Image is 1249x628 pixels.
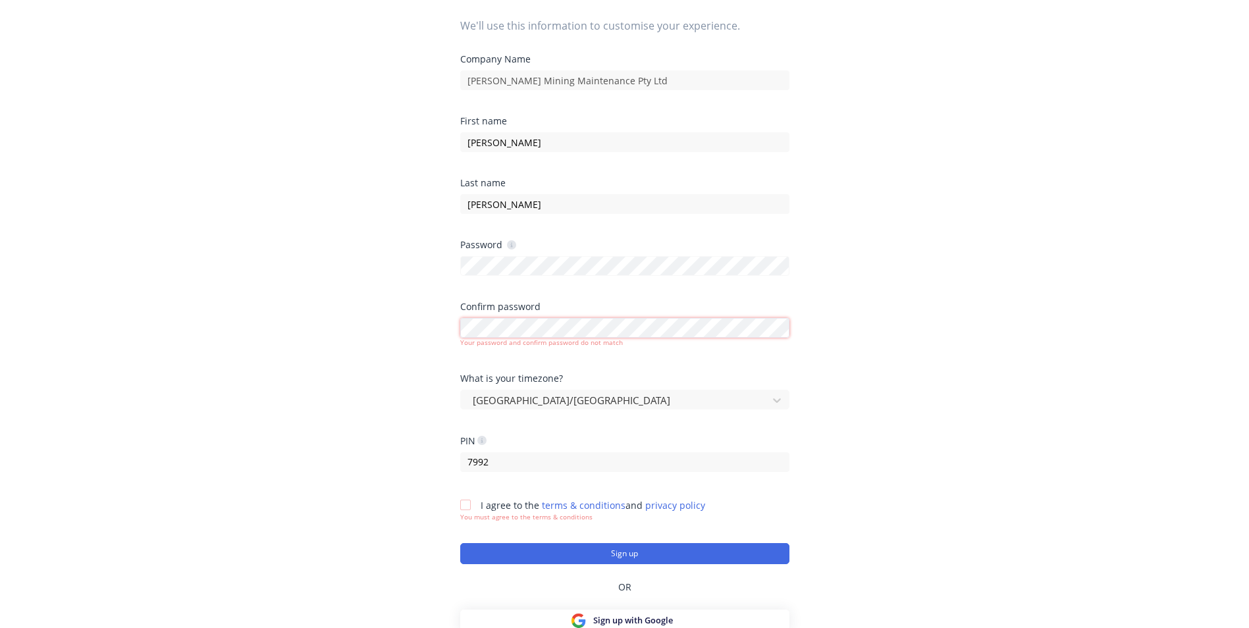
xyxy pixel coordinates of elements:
div: Password [460,238,516,251]
span: Sign up with Google [593,614,673,627]
a: privacy policy [645,499,705,511]
span: We'll use this information to customise your experience. [460,18,789,34]
span: I agree to the and [481,499,705,511]
div: OR [460,564,789,610]
div: Company Name [460,55,789,64]
div: What is your timezone? [460,374,789,383]
a: terms & conditions [542,499,625,511]
div: Confirm password [460,302,789,311]
div: You must agree to the terms & conditions [460,512,705,522]
div: Last name [460,178,789,188]
button: Sign up [460,543,789,564]
div: Your password and confirm password do not match [460,338,789,348]
div: First name [460,117,789,126]
div: PIN [460,434,487,447]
